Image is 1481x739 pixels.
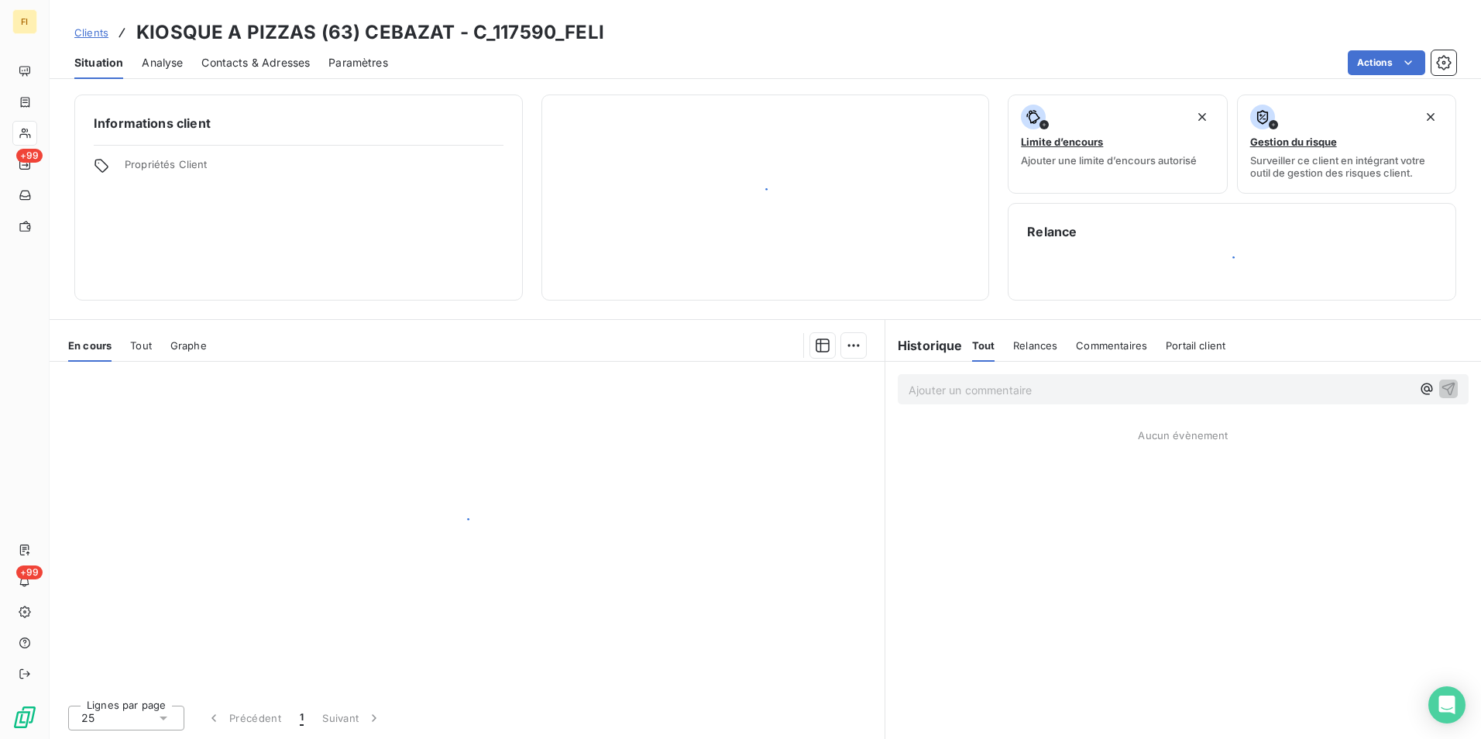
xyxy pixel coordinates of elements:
[1348,50,1425,75] button: Actions
[74,26,108,39] span: Clients
[16,149,43,163] span: +99
[130,339,152,352] span: Tout
[125,158,503,180] span: Propriétés Client
[300,710,304,726] span: 1
[1027,222,1437,241] h6: Relance
[197,702,290,734] button: Précédent
[74,55,123,70] span: Situation
[68,339,112,352] span: En cours
[313,702,391,734] button: Suivant
[1021,136,1103,148] span: Limite d’encours
[74,25,108,40] a: Clients
[290,702,313,734] button: 1
[81,710,94,726] span: 25
[12,9,37,34] div: FI
[1013,339,1057,352] span: Relances
[142,55,183,70] span: Analyse
[1250,136,1337,148] span: Gestion du risque
[885,336,963,355] h6: Historique
[1008,95,1227,194] button: Limite d’encoursAjouter une limite d’encours autorisé
[201,55,310,70] span: Contacts & Adresses
[1428,686,1466,724] div: Open Intercom Messenger
[94,114,503,132] h6: Informations client
[1076,339,1147,352] span: Commentaires
[170,339,207,352] span: Graphe
[1237,95,1456,194] button: Gestion du risqueSurveiller ce client en intégrant votre outil de gestion des risques client.
[1166,339,1225,352] span: Portail client
[972,339,995,352] span: Tout
[16,565,43,579] span: +99
[136,19,604,46] h3: KIOSQUE A PIZZAS (63) CEBAZAT - C_117590_FELI
[1021,154,1197,167] span: Ajouter une limite d’encours autorisé
[328,55,388,70] span: Paramètres
[12,705,37,730] img: Logo LeanPay
[1250,154,1443,179] span: Surveiller ce client en intégrant votre outil de gestion des risques client.
[1138,429,1228,442] span: Aucun évènement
